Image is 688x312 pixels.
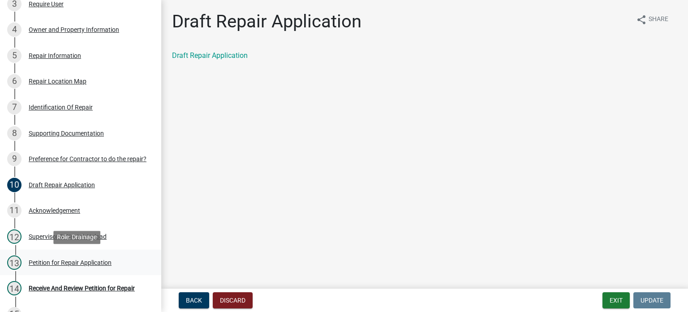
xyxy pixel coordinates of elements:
button: Back [179,292,209,308]
div: Identification Of Repair [29,104,93,110]
div: 11 [7,203,21,218]
div: Require User [29,1,64,7]
div: 9 [7,152,21,166]
div: 10 [7,178,21,192]
div: Draft Repair Application [29,182,95,188]
i: share [636,14,647,25]
span: Back [186,297,202,304]
button: Discard [213,292,253,308]
div: Repair Location Map [29,78,86,84]
span: Update [641,297,663,304]
div: Receive And Review Petition for Repair [29,285,135,291]
div: 6 [7,74,21,88]
div: Supervisor & Wet Ink Upload [29,233,107,240]
button: shareShare [629,11,675,28]
div: 4 [7,22,21,37]
div: 7 [7,100,21,114]
div: 12 [7,229,21,244]
div: Role: Drainage [53,231,100,244]
h1: Draft Repair Application [172,11,361,32]
div: Petition for Repair Application [29,259,112,266]
div: 13 [7,255,21,270]
a: Draft Repair Application [172,51,248,60]
span: Share [649,14,668,25]
div: 5 [7,48,21,63]
div: Owner and Property Information [29,26,119,33]
div: Repair Information [29,53,81,59]
div: Supporting Documentation [29,130,104,136]
div: Acknowledgement [29,207,80,214]
div: Preference for Contractor to do the repair? [29,156,146,162]
button: Exit [602,292,630,308]
div: 14 [7,281,21,295]
div: 8 [7,126,21,141]
button: Update [633,292,671,308]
